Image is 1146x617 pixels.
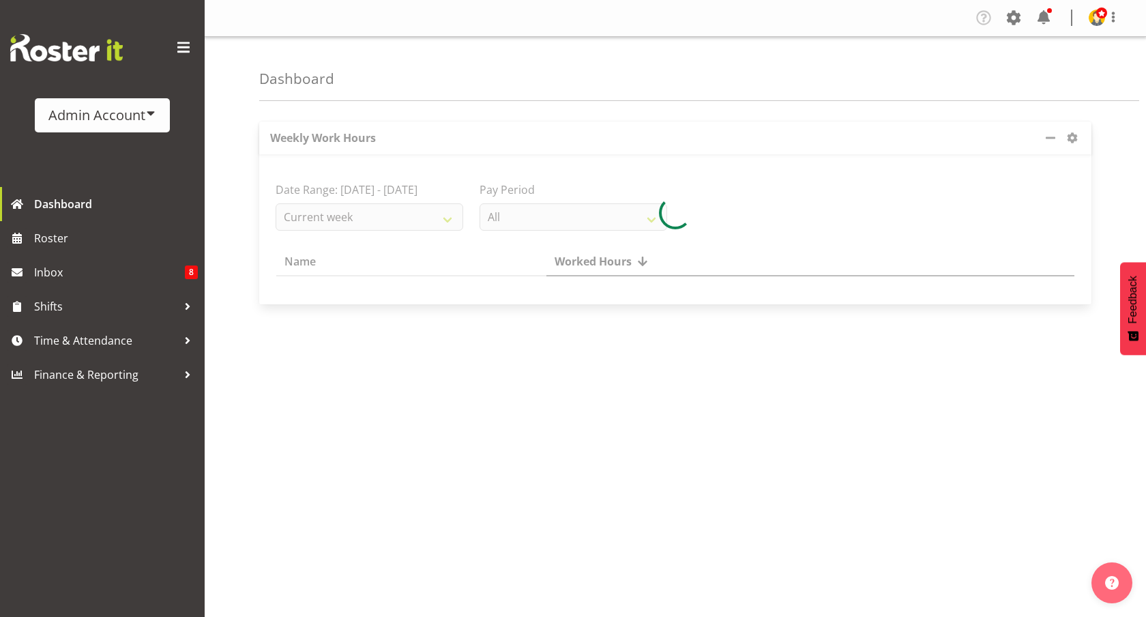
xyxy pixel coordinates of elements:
button: Feedback - Show survey [1120,262,1146,355]
img: Rosterit website logo [10,34,123,61]
span: Finance & Reporting [34,364,177,385]
span: Dashboard [34,194,198,214]
span: 8 [185,266,198,279]
span: Roster [34,228,198,248]
div: Admin Account [48,105,156,126]
img: help-xxl-2.png [1105,576,1119,590]
span: Shifts [34,296,177,317]
span: Inbox [34,262,185,283]
span: Feedback [1127,276,1139,324]
img: admin-rosteritf9cbda91fdf824d97c9d6345b1f660ea.png [1089,10,1105,26]
h4: Dashboard [259,71,334,87]
span: Time & Attendance [34,330,177,351]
